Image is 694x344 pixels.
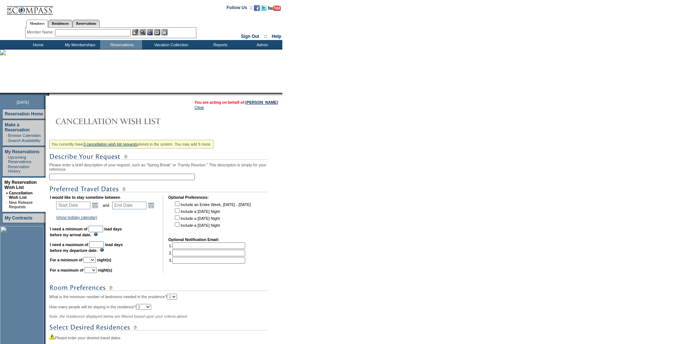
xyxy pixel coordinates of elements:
[27,29,55,35] div: Member Name:
[91,201,99,209] a: Open the calendar popup.
[147,201,155,209] a: Open the calendar popup.
[49,333,55,339] img: icon_alert2.gif
[227,4,252,13] td: Follow Us ::
[56,202,90,209] input: Date format: M/D/Y. Shortcut keys: [T] for Today. [UP] or [.] for Next Day. [DOWN] or [,] for Pre...
[8,133,41,138] a: Browse Calendars
[169,250,245,256] td: 2.
[132,29,138,35] img: b_edit.gif
[142,40,199,49] td: Vacation Collection
[72,20,100,27] a: Reservations
[261,7,267,12] a: Follow us on Twitter
[50,258,82,262] b: For a minimum of
[195,100,278,104] span: You are acting on behalf of:
[199,40,240,49] td: Reports
[83,142,138,146] a: 3 cancellation wish list requests
[6,165,7,173] td: ·
[56,215,97,220] a: (show holiday calendar)
[6,200,8,209] td: ·
[48,20,72,27] a: Residences
[8,138,40,143] a: Search Availability
[50,268,83,272] b: For a maximum of
[6,191,8,195] b: »
[240,40,282,49] td: Admin
[112,202,146,209] input: Date format: M/D/Y. Shortcut keys: [T] for Today. [UP] or [.] for Next Day. [DOWN] or [,] for Pre...
[49,333,281,340] div: Please enter your desired travel dates
[98,268,112,272] b: night(s)
[268,5,281,11] img: Subscribe to our YouTube Channel
[58,40,100,49] td: My Memberships
[100,248,104,252] img: questionMark_lightBlue.gif
[147,29,153,35] img: Impersonate
[5,216,32,221] a: My Contracts
[5,111,43,116] a: Reservation Home
[6,155,7,164] td: ·
[16,40,58,49] td: Home
[268,7,281,12] a: Subscribe to our YouTube Channel
[50,227,122,237] b: lead days before my arrival date.
[26,20,48,28] a: Members
[49,93,50,96] img: blank.gif
[140,29,146,35] img: View
[169,242,245,249] td: 1.
[8,165,30,173] a: Reservation History
[5,122,30,133] a: Make a Reservation
[50,195,120,199] b: I would like to stay sometime between
[9,191,32,199] a: Cancellation Wish List
[261,5,267,11] img: Follow us on Twitter
[6,138,7,143] td: ·
[154,29,160,35] img: Reservations
[8,155,31,164] a: Upcoming Reservations
[6,133,7,138] td: ·
[272,34,281,39] a: Help
[246,100,278,104] a: [PERSON_NAME]
[4,180,37,190] a: My Reservation Wish List
[5,149,39,154] a: My Reservations
[17,100,29,104] span: [DATE]
[254,5,260,11] img: Become our fan on Facebook
[254,7,260,12] a: Become our fan on Facebook
[102,200,110,210] td: and
[9,200,32,209] a: New Release Requests
[47,93,49,96] img: promoShadowLeftCorner.gif
[49,140,213,149] div: You currently have stored in the system. You may add 9 more.
[97,258,111,262] b: night(s)
[50,242,123,253] b: lead days before my departure date.
[161,29,168,35] img: b_calculator.gif
[241,34,259,39] a: Sign Out
[94,232,98,236] img: questionMark_lightBlue.gif
[195,105,204,110] a: Clear
[50,227,87,231] b: I need a minimum of
[49,283,268,292] img: subTtlRoomPreferences.gif
[50,242,88,247] b: I need a maximum of
[49,314,187,319] span: Note: the residences displayed below are filtered based upon your criteria above
[173,200,251,232] td: Include an Entire Week, [DATE] - [DATE] Include a [DATE] Night Include a [DATE] Night Include a [...
[168,237,219,242] b: Optional Notification Email:
[264,34,267,39] span: ::
[49,114,195,128] img: Cancellation Wish List
[169,257,245,264] td: 3.
[168,195,209,199] b: Optional Preferences:
[100,40,142,49] td: Reservations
